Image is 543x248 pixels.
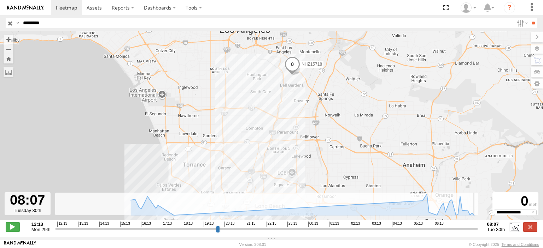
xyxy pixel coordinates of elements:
span: 22:13 [267,222,276,227]
div: 0 [494,193,537,210]
img: rand-logo.svg [7,5,44,10]
a: Terms and Conditions [502,242,539,247]
label: Search Query [15,18,21,28]
span: 01:13 [329,222,339,227]
strong: 12:13 [31,222,51,227]
span: 12:13 [57,222,67,227]
span: 13:13 [78,222,88,227]
span: Tue 30th Sep 2025 [487,227,505,232]
a: Visit our Website [4,241,36,248]
strong: 08:07 [487,222,505,227]
label: Close [523,222,537,231]
label: Map Settings [531,79,543,89]
span: 06:13 [434,222,444,227]
span: 00:13 [308,222,318,227]
span: 23:13 [287,222,297,227]
span: 15:13 [120,222,130,227]
span: 02:13 [350,222,360,227]
span: 03:13 [371,222,381,227]
span: 17:13 [162,222,172,227]
div: Version: 308.01 [239,242,266,247]
span: 14:13 [99,222,109,227]
span: NHZ15718 [302,62,322,67]
button: Zoom in [4,35,13,44]
label: Play/Stop [6,222,20,231]
span: 16:13 [141,222,151,227]
span: 19:13 [204,222,214,227]
span: 04:13 [392,222,402,227]
span: 21:13 [246,222,256,227]
div: © Copyright 2025 - [469,242,539,247]
div: Zulema McIntosch [458,2,479,13]
button: Zoom out [4,44,13,54]
label: Search Filter Options [514,18,529,28]
span: Mon 29th Sep 2025 [31,227,51,232]
span: 18:13 [183,222,193,227]
span: 05:13 [413,222,423,227]
span: 20:13 [224,222,234,227]
i: ? [504,2,515,13]
button: Zoom Home [4,54,13,63]
label: Measure [4,67,13,77]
